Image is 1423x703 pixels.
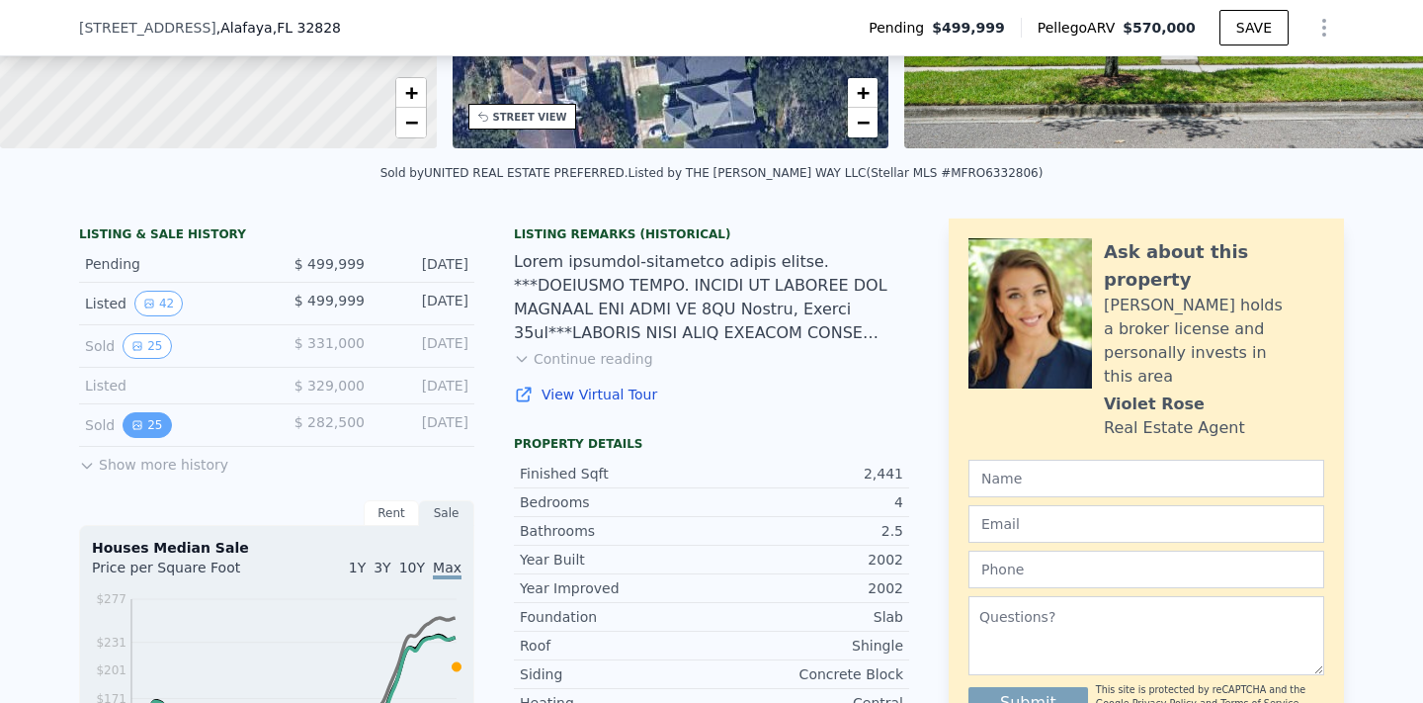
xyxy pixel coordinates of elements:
span: , FL 32828 [273,20,341,36]
div: Foundation [520,607,711,627]
div: Sold by UNITED REAL ESTATE PREFERRED . [380,166,628,180]
span: + [404,80,417,105]
div: [DATE] [380,412,468,438]
tspan: $277 [96,592,126,606]
div: Roof [520,636,711,656]
span: $ 331,000 [294,335,365,351]
div: Siding [520,664,711,684]
div: Shingle [711,636,903,656]
div: [PERSON_NAME] holds a broker license and personally invests in this area [1104,294,1324,389]
span: $ 282,500 [294,414,365,430]
div: Sold [85,412,261,438]
input: Email [968,505,1324,543]
span: $570,000 [1123,20,1196,36]
div: 4 [711,492,903,512]
div: Violet Rose [1104,393,1205,416]
div: Ask about this property [1104,238,1324,294]
div: Listed by THE [PERSON_NAME] WAY LLC (Stellar MLS #MFRO6332806) [628,166,1044,180]
span: $ 329,000 [294,378,365,394]
button: SAVE [1219,10,1289,45]
span: − [404,110,417,134]
a: View Virtual Tour [514,385,909,404]
button: Show more history [79,447,228,475]
div: Real Estate Agent [1104,416,1245,440]
div: Listed [85,291,261,316]
div: Bathrooms [520,521,711,541]
span: 10Y [399,560,425,575]
span: Pending [869,18,932,38]
span: 1Y [349,560,366,575]
div: Houses Median Sale [92,538,461,558]
input: Name [968,460,1324,497]
span: , Alafaya [216,18,341,38]
div: Sold [85,333,261,359]
div: 2.5 [711,521,903,541]
tspan: $231 [96,636,126,650]
span: 3Y [374,560,390,575]
div: Year Improved [520,578,711,598]
span: Max [433,560,461,579]
div: Year Built [520,550,711,570]
div: Concrete Block [711,664,903,684]
tspan: $201 [96,663,126,677]
div: Finished Sqft [520,464,711,483]
div: 2002 [711,578,903,598]
span: $ 499,999 [294,256,365,272]
input: Phone [968,551,1324,588]
div: Listing Remarks (Historical) [514,226,909,242]
button: View historical data [123,412,171,438]
span: − [857,110,870,134]
span: Pellego ARV [1038,18,1124,38]
div: LISTING & SALE HISTORY [79,226,474,246]
button: View historical data [134,291,183,316]
div: Rent [364,500,419,526]
span: + [857,80,870,105]
div: Price per Square Foot [92,558,277,589]
button: Continue reading [514,349,653,369]
div: Lorem ipsumdol-sitametco adipis elitse. ***DOEIUSMO TEMPO. INCIDI UT LABOREE DOL MAGNAAL ENI ADMI... [514,250,909,345]
div: Property details [514,436,909,452]
div: [DATE] [380,254,468,274]
div: [DATE] [380,376,468,395]
span: $ 499,999 [294,293,365,308]
button: Show Options [1304,8,1344,47]
div: Slab [711,607,903,627]
span: $499,999 [932,18,1005,38]
div: STREET VIEW [493,110,567,125]
span: [STREET_ADDRESS] [79,18,216,38]
a: Zoom out [848,108,878,137]
div: Sale [419,500,474,526]
div: 2,441 [711,464,903,483]
div: 2002 [711,550,903,570]
a: Zoom in [848,78,878,108]
button: View historical data [123,333,171,359]
a: Zoom in [396,78,426,108]
div: [DATE] [380,333,468,359]
div: Listed [85,376,261,395]
a: Zoom out [396,108,426,137]
div: Bedrooms [520,492,711,512]
div: Pending [85,254,261,274]
div: [DATE] [380,291,468,316]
